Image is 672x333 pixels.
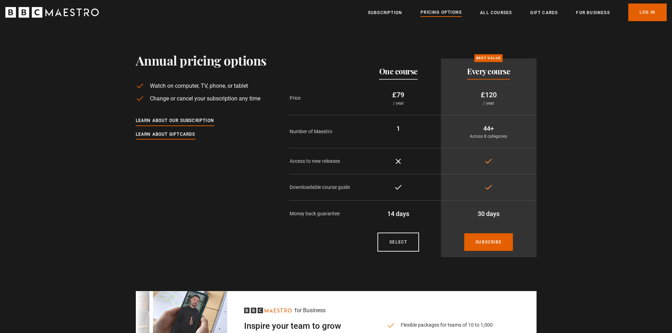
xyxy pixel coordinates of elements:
[290,210,356,217] p: Money back guarantee
[290,184,356,191] p: Downloadable course guide
[474,54,503,62] p: Best value
[530,9,558,16] a: Gift Cards
[368,9,402,16] a: Subscription
[136,117,214,125] a: Learn about our subscription
[5,7,99,18] svg: BBC Maestro
[295,306,326,315] p: for Business
[379,67,418,75] h2: One course
[420,9,462,17] a: Pricing Options
[464,233,513,251] a: Subscribe
[136,94,267,103] li: Change or cancel your subscription any time
[136,131,195,138] a: Learn about giftcards
[362,209,435,218] p: 14 days
[576,9,610,16] a: For business
[290,94,356,102] p: Price
[368,4,667,21] nav: Primary
[467,67,510,75] h2: Every course
[377,233,419,252] a: Courses
[447,124,531,133] p: 44+
[387,321,508,329] li: Flexible packages for teams of 10 to 1,000
[362,124,435,133] p: 1
[244,308,292,313] svg: BBC Maestro
[447,209,531,218] p: 30 days
[136,82,267,90] li: Watch on computer, TV, phone, or tablet
[290,158,356,165] p: Access to new releases
[447,100,531,106] p: / year
[136,53,267,68] h1: Annual pricing options
[447,90,531,100] p: £120
[290,128,356,135] p: Number of Maestro
[362,100,435,106] p: / year
[362,90,435,100] p: £79
[447,133,531,140] p: Across 8 categories
[628,4,667,21] a: Log In
[480,9,512,16] a: All Courses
